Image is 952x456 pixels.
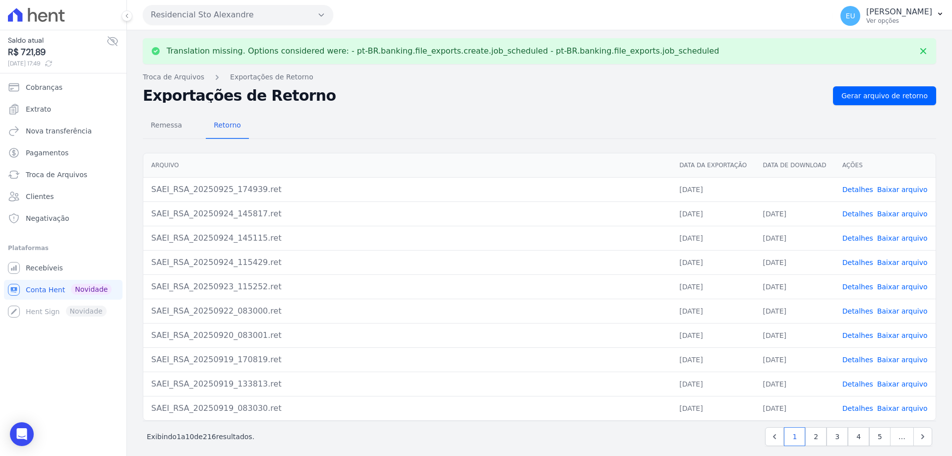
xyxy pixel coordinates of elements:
a: Detalhes [842,380,873,388]
a: Baixar arquivo [877,283,928,291]
a: Troca de Arquivos [4,165,122,185]
a: 1 [784,427,805,446]
td: [DATE] [755,250,834,274]
span: Nova transferência [26,126,92,136]
div: SAEI_RSA_20250920_083001.ret [151,329,663,341]
div: SAEI_RSA_20250924_115429.ret [151,257,663,268]
a: Baixar arquivo [877,404,928,412]
span: Cobranças [26,82,62,92]
button: EU [PERSON_NAME] Ver opções [833,2,952,30]
span: Negativação [26,213,69,223]
p: [PERSON_NAME] [866,7,932,17]
span: Gerar arquivo de retorno [841,91,928,101]
a: Detalhes [842,186,873,194]
span: R$ 721,89 [8,46,107,59]
a: Detalhes [842,283,873,291]
span: 1 [177,433,181,441]
td: [DATE] [755,201,834,226]
a: Detalhes [842,259,873,266]
p: Exibindo a de resultados. [147,432,254,442]
a: Cobranças [4,77,122,97]
a: Baixar arquivo [877,380,928,388]
div: SAEI_RSA_20250924_145115.ret [151,232,663,244]
span: Conta Hent [26,285,65,295]
span: Extrato [26,104,51,114]
td: [DATE] [671,274,755,299]
a: Troca de Arquivos [143,72,204,82]
a: Detalhes [842,210,873,218]
a: 4 [848,427,869,446]
a: Negativação [4,208,122,228]
button: Residencial Sto Alexandre [143,5,333,25]
td: [DATE] [671,177,755,201]
nav: Breadcrumb [143,72,936,82]
a: 5 [869,427,891,446]
a: 2 [805,427,827,446]
nav: Sidebar [8,77,119,322]
a: Gerar arquivo de retorno [833,86,936,105]
span: … [890,427,914,446]
div: SAEI_RSA_20250924_145817.ret [151,208,663,220]
span: EU [846,12,855,19]
td: [DATE] [671,396,755,420]
div: SAEI_RSA_20250919_170819.ret [151,354,663,366]
a: Baixar arquivo [877,210,928,218]
h2: Exportações de Retorno [143,89,825,103]
p: Translation missing. Options considered were: - pt-BR.banking.file_exports.create.job_scheduled -... [167,46,719,56]
span: Pagamentos [26,148,68,158]
a: Previous [765,427,784,446]
td: [DATE] [671,372,755,396]
span: Saldo atual [8,35,107,46]
span: Recebíveis [26,263,63,273]
td: [DATE] [671,250,755,274]
th: Ações [834,153,936,178]
span: Remessa [145,115,188,135]
th: Data da Exportação [671,153,755,178]
a: Baixar arquivo [877,259,928,266]
td: [DATE] [755,274,834,299]
a: Baixar arquivo [877,356,928,364]
a: Detalhes [842,234,873,242]
span: 216 [203,433,216,441]
a: Detalhes [842,356,873,364]
a: Remessa [143,113,190,139]
a: Retorno [206,113,249,139]
td: [DATE] [671,347,755,372]
div: SAEI_RSA_20250919_083030.ret [151,402,663,414]
p: Ver opções [866,17,932,25]
td: [DATE] [671,299,755,323]
div: SAEI_RSA_20250919_133813.ret [151,378,663,390]
a: Extrato [4,99,122,119]
span: Novidade [71,284,112,295]
span: Clientes [26,192,54,201]
td: [DATE] [755,372,834,396]
td: [DATE] [671,201,755,226]
a: Detalhes [842,404,873,412]
th: Arquivo [143,153,671,178]
a: Recebíveis [4,258,122,278]
td: [DATE] [755,226,834,250]
a: Pagamentos [4,143,122,163]
a: Conta Hent Novidade [4,280,122,300]
td: [DATE] [671,323,755,347]
a: Detalhes [842,331,873,339]
a: Baixar arquivo [877,234,928,242]
div: Plataformas [8,242,119,254]
span: Retorno [208,115,247,135]
a: 3 [827,427,848,446]
span: 10 [185,433,194,441]
td: [DATE] [755,299,834,323]
td: [DATE] [755,347,834,372]
a: Baixar arquivo [877,307,928,315]
a: Baixar arquivo [877,331,928,339]
th: Data de Download [755,153,834,178]
td: [DATE] [755,396,834,420]
span: [DATE] 17:49 [8,59,107,68]
a: Detalhes [842,307,873,315]
a: Next [913,427,932,446]
td: [DATE] [755,323,834,347]
span: Troca de Arquivos [26,170,87,180]
td: [DATE] [671,226,755,250]
a: Exportações de Retorno [230,72,313,82]
a: Clientes [4,187,122,206]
